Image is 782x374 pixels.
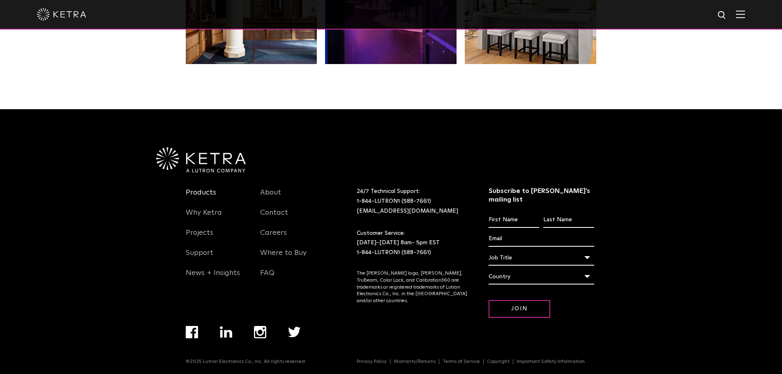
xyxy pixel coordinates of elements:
img: Hamburger%20Nav.svg [736,10,745,18]
img: facebook [186,326,198,338]
a: Careers [260,228,287,247]
a: Important Safety Information [513,359,588,364]
p: 24/7 Technical Support: [357,187,468,216]
p: Customer Service: [DATE]-[DATE] 8am- 5pm EST [357,229,468,258]
a: Projects [186,228,213,247]
img: linkedin [220,326,233,338]
a: Terms of Service [439,359,484,364]
a: Where to Buy [260,248,307,267]
p: ©2025 Lutron Electronics Co., Inc. All rights reserved. [186,359,306,365]
a: 1-844-LUTRON1 (588-7661) [357,250,431,255]
a: Copyright [484,359,513,364]
img: search icon [717,10,727,21]
a: About [260,188,281,207]
a: Privacy Policy [353,359,390,364]
img: Ketra-aLutronCo_White_RGB [156,147,246,173]
a: Contact [260,208,288,227]
a: Warranty/Returns [390,359,439,364]
div: Job Title [489,250,594,266]
div: Navigation Menu [186,187,248,287]
div: Navigation Menu [186,326,323,359]
a: 1-844-LUTRON1 (588-7661) [357,198,431,204]
input: Email [489,231,594,247]
a: News + Insights [186,268,240,287]
a: Support [186,248,213,267]
h3: Subscribe to [PERSON_NAME]’s mailing list [489,187,594,204]
p: The [PERSON_NAME] logo, [PERSON_NAME], TruBeam, Color Lock, and Calibration360 are trademarks or ... [357,270,468,305]
img: instagram [254,326,266,338]
a: Why Ketra [186,208,222,227]
input: Join [489,300,550,318]
a: Products [186,188,216,207]
img: twitter [288,327,301,337]
div: Navigation Menu [357,359,596,365]
input: First Name [489,212,539,228]
div: Country [489,269,594,285]
input: Last Name [543,212,594,228]
img: ketra-logo-2019-white [37,8,86,21]
div: Navigation Menu [260,187,323,287]
a: [EMAIL_ADDRESS][DOMAIN_NAME] [357,208,458,214]
a: FAQ [260,268,275,287]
